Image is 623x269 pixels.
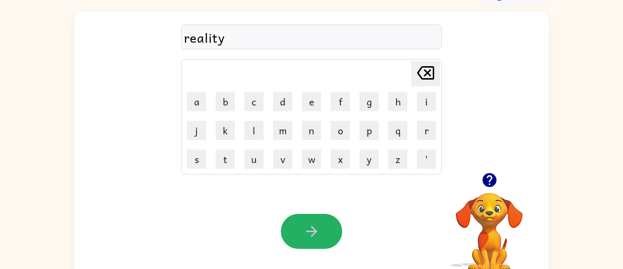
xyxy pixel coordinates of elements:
[273,92,292,111] button: d
[331,121,350,140] button: o
[244,150,264,169] button: u
[302,121,321,140] button: n
[216,92,235,111] button: b
[244,92,264,111] button: c
[359,92,379,111] button: g
[244,121,264,140] button: l
[302,92,321,111] button: e
[184,27,439,47] div: reality
[187,92,206,111] button: a
[388,150,407,169] button: z
[388,121,407,140] button: q
[216,121,235,140] button: k
[331,92,350,111] button: f
[417,121,436,140] button: r
[417,150,436,169] button: '
[187,121,206,140] button: j
[273,121,292,140] button: m
[417,92,436,111] button: i
[302,150,321,169] button: w
[187,150,206,169] button: s
[359,150,379,169] button: y
[388,92,407,111] button: h
[359,121,379,140] button: p
[331,150,350,169] button: x
[273,150,292,169] button: v
[216,150,235,169] button: t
